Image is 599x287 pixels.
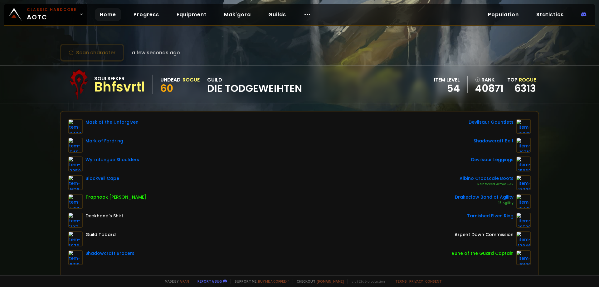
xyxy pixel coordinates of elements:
[95,8,121,21] a: Home
[183,76,200,84] div: Rogue
[129,8,164,21] a: Progress
[85,213,123,219] div: Deckhand's Shirt
[85,175,119,182] div: Blackveil Cape
[395,279,407,284] a: Terms
[85,119,139,126] div: Mask of the Unforgiven
[68,213,83,228] img: item-5107
[68,231,83,246] img: item-5976
[409,279,423,284] a: Privacy
[197,279,222,284] a: Report a bug
[68,194,83,209] img: item-15825
[317,279,344,284] a: [DOMAIN_NAME]
[27,7,77,22] span: AOTC
[455,200,514,205] div: +15 Agility
[68,175,83,190] img: item-11626
[160,81,173,95] span: 60
[68,156,83,171] img: item-13358
[68,119,83,134] img: item-13404
[160,76,181,84] div: Undead
[4,4,87,25] a: Classic HardcoreAOTC
[516,250,531,265] img: item-19120
[519,76,536,83] span: Rogue
[452,250,514,257] div: Rune of the Guard Captain
[85,231,116,238] div: Guild Tabard
[474,138,514,144] div: Shadowcraft Belt
[425,279,442,284] a: Consent
[85,194,146,200] div: Traphook [PERSON_NAME]
[231,279,289,284] span: Support me,
[516,156,531,171] img: item-15062
[207,84,302,93] span: Die Todgeweihten
[460,175,514,182] div: Albino Crocscale Boots
[85,250,134,257] div: Shadowcraft Bracers
[507,76,536,84] div: Top
[172,8,212,21] a: Equipment
[85,138,123,144] div: Mark of Fordring
[516,119,531,134] img: item-15063
[68,138,83,153] img: item-15411
[460,182,514,187] div: Reinforced Armor +32
[516,213,531,228] img: item-18500
[434,84,460,93] div: 54
[180,279,189,284] a: a fan
[475,76,504,84] div: rank
[60,44,124,62] button: Scan character
[132,49,180,57] span: a few seconds ago
[516,231,531,246] img: item-12846
[68,250,83,265] img: item-16710
[475,84,504,93] a: 40871
[516,175,531,190] img: item-17728
[467,213,514,219] div: Tarnished Elven Ring
[94,75,145,82] div: Soulseeker
[455,194,514,200] div: Drakeclaw Band of Agility
[219,8,256,21] a: Mak'gora
[161,279,189,284] span: Made by
[531,8,569,21] a: Statistics
[469,119,514,126] div: Devilsaur Gauntlets
[516,194,531,209] img: item-10795
[434,76,460,84] div: item level
[348,279,385,284] span: v. d752d5 - production
[85,156,139,163] div: Wyrmtongue Shoulders
[514,81,536,95] a: 6313
[293,279,344,284] span: Checkout
[455,231,514,238] div: Argent Dawn Commission
[471,156,514,163] div: Devilsaur Leggings
[207,76,302,93] div: guild
[258,279,289,284] a: Buy me a coffee
[516,138,531,153] img: item-16713
[483,8,524,21] a: Population
[27,7,77,12] small: Classic Hardcore
[263,8,291,21] a: Guilds
[94,82,145,92] div: Bhfsvrtl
